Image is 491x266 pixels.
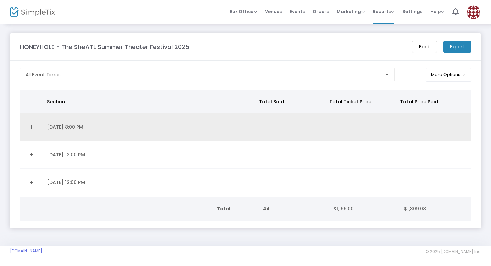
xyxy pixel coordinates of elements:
b: Total: [217,205,232,212]
td: [DATE] 12:00 PM [43,141,257,169]
span: Reports [373,8,394,15]
span: Box Office [230,8,257,15]
span: Help [430,8,444,15]
span: Marketing [337,8,365,15]
span: $1,309.08 [404,205,426,212]
span: All Event Times [26,71,61,78]
span: $1,199.00 [333,205,354,212]
div: Data table [20,197,471,221]
a: Expand Details [24,122,39,132]
button: Select [382,68,392,81]
span: Orders [313,3,329,20]
span: Settings [402,3,422,20]
m-button: Export [443,41,471,53]
td: [DATE] 8:00 PM [43,113,257,141]
m-button: Back [412,41,437,53]
a: Expand Details [24,149,39,160]
span: Total Ticket Price [329,98,371,105]
td: [DATE] 12:00 PM [43,169,257,196]
m-panel-title: HONEYHOLE - The SheATL Summer Theater Festival 2025 [20,42,189,51]
span: 44 [263,205,270,212]
span: Venues [265,3,282,20]
div: Data table [20,90,471,196]
span: © 2025 [DOMAIN_NAME] Inc. [426,249,481,254]
a: Expand Details [24,177,39,188]
span: Total Price Paid [400,98,438,105]
span: Events [290,3,305,20]
th: Section [43,90,255,113]
th: Total Sold [255,90,325,113]
button: More Options [426,68,471,82]
a: [DOMAIN_NAME] [10,248,42,254]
